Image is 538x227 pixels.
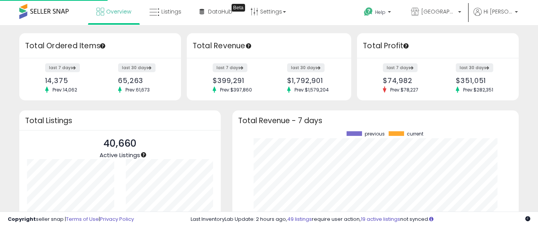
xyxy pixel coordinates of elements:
label: last 7 days [383,63,418,72]
label: last 30 days [118,63,156,72]
label: last 7 days [213,63,247,72]
div: $74,982 [383,76,432,85]
div: Tooltip anchor [140,151,147,158]
h3: Total Listings [25,118,215,124]
label: last 30 days [287,63,325,72]
div: $399,291 [213,76,263,85]
a: 19 active listings [361,215,400,223]
span: DataHub [208,8,232,15]
i: Get Help [364,7,373,17]
div: seller snap | | [8,216,134,223]
div: 14,375 [45,76,95,85]
h3: Total Revenue [193,41,345,51]
label: last 7 days [45,63,80,72]
span: Prev: 61,673 [122,86,154,93]
h3: Total Revenue - 7 days [238,118,513,124]
a: Terms of Use [66,215,99,223]
strong: Copyright [8,215,36,223]
span: [GEOGRAPHIC_DATA] [421,8,456,15]
div: $351,051 [456,76,505,85]
a: 49 listings [287,215,312,223]
a: Privacy Policy [100,215,134,223]
div: $1,792,901 [287,76,338,85]
a: Help [358,1,399,25]
span: Prev: $1,579,204 [291,86,333,93]
p: 40,660 [100,136,140,151]
span: Help [375,9,386,15]
a: Hi [PERSON_NAME] [474,8,518,25]
span: Overview [106,8,131,15]
div: Last InventoryLab Update: 2 hours ago, require user action, not synced. [191,216,530,223]
div: Tooltip anchor [99,42,106,49]
label: last 30 days [456,63,493,72]
h3: Total Ordered Items [25,41,175,51]
span: Prev: $282,351 [459,86,497,93]
div: Tooltip anchor [403,42,409,49]
span: Prev: $78,227 [386,86,422,93]
div: 65,263 [118,76,167,85]
span: Hi [PERSON_NAME] [484,8,513,15]
span: Active Listings [100,151,140,159]
div: Tooltip anchor [245,42,252,49]
span: previous [365,131,385,137]
div: Tooltip anchor [232,4,245,12]
span: Prev: 14,062 [49,86,81,93]
i: Click here to read more about un-synced listings. [429,217,433,222]
h3: Total Profit [363,41,513,51]
span: current [407,131,423,137]
span: Prev: $397,860 [216,86,256,93]
span: Listings [161,8,181,15]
